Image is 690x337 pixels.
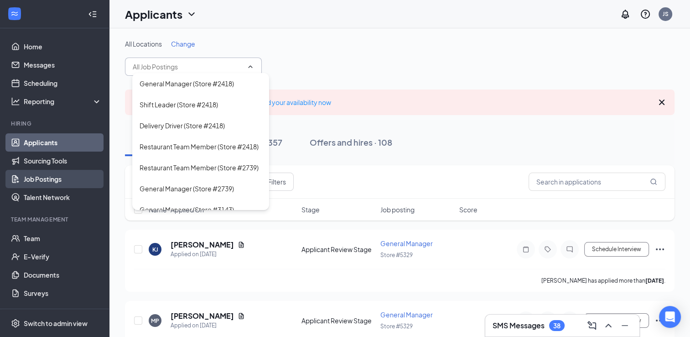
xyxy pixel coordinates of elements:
[601,318,616,333] button: ChevronUp
[11,319,20,328] svg: Settings
[310,137,392,148] div: Offers and hires · 108
[24,284,102,302] a: Surveys
[663,10,669,18] div: JS
[459,205,477,214] span: Score
[125,40,162,48] span: All Locations
[171,250,245,259] div: Applied on [DATE]
[140,163,259,173] div: Restaurant Team Member (Store #2739)
[380,239,433,247] span: General Manager
[570,313,581,321] svg: PrimaryDot
[493,321,545,331] h3: SMS Messages
[520,246,531,253] svg: Note
[586,320,597,331] svg: ComposeMessage
[171,40,195,48] span: Change
[301,316,375,325] div: Applicant Review Stage
[140,205,234,215] div: General Manager (Store #3143)
[247,63,254,70] svg: ChevronUp
[650,178,657,185] svg: MagnifyingGlass
[542,246,553,253] svg: Tag
[654,315,665,326] svg: Ellipses
[140,142,259,152] div: Restaurant Team Member (Store #2418)
[24,152,102,170] a: Sourcing Tools
[619,320,630,331] svg: Minimize
[645,277,664,284] b: [DATE]
[24,74,102,92] a: Scheduling
[11,120,100,127] div: Hiring
[584,242,649,257] button: Schedule Interview
[88,10,97,19] svg: Collapse
[640,9,651,20] svg: QuestionInfo
[301,205,320,214] span: Stage
[247,173,294,191] button: Filter Filters
[11,97,20,106] svg: Analysis
[380,252,413,258] span: Store #5329
[238,312,245,320] svg: Document
[564,246,575,253] svg: ChatInactive
[659,306,681,328] div: Open Intercom Messenger
[24,133,102,152] a: Applicants
[24,56,102,74] a: Messages
[140,100,218,110] div: Shift Leader (Store #2418)
[171,321,245,330] div: Applied on [DATE]
[24,188,102,206] a: Talent Network
[11,216,100,223] div: Team Management
[380,205,415,214] span: Job posting
[140,184,234,194] div: General Manager (Store #2739)
[24,97,102,106] div: Reporting
[151,317,159,325] div: MP
[541,277,665,284] p: [PERSON_NAME] has applied more than .
[380,323,413,330] span: Store #5329
[584,313,649,328] button: Schedule Interview
[152,246,158,253] div: KJ
[24,319,88,328] div: Switch to admin view
[24,266,102,284] a: Documents
[585,318,599,333] button: ComposeMessage
[529,173,665,191] input: Search in applications
[186,9,197,20] svg: ChevronDown
[603,320,614,331] svg: ChevronUp
[259,98,331,106] a: Add your availability now
[656,97,667,108] svg: Cross
[133,62,243,72] input: All Job Postings
[617,318,632,333] button: Minimize
[553,322,560,330] div: 38
[171,311,234,321] h5: [PERSON_NAME]
[125,6,182,22] h1: Applicants
[301,245,375,254] div: Applicant Review Stage
[140,121,225,131] div: Delivery Driver (Store #2418)
[24,247,102,266] a: E-Verify
[140,79,234,89] div: General Manager (Store #2418)
[24,37,102,56] a: Home
[620,9,631,20] svg: Notifications
[238,241,245,248] svg: Document
[10,9,19,18] svg: WorkstreamLogo
[654,244,665,255] svg: Ellipses
[171,240,234,250] h5: [PERSON_NAME]
[24,170,102,188] a: Job Postings
[380,311,433,319] span: General Manager
[24,229,102,247] a: Team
